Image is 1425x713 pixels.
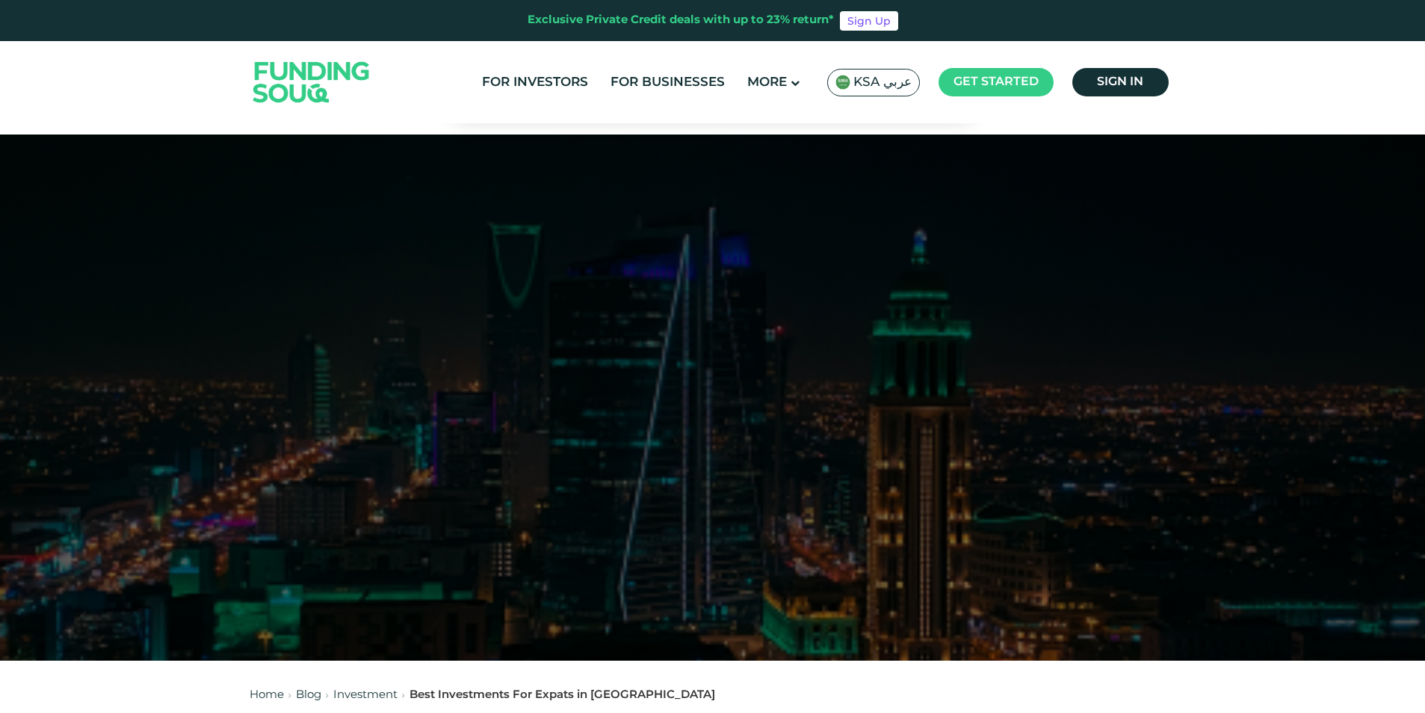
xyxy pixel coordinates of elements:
span: More [747,76,787,89]
div: Best Investments For Expats in [GEOGRAPHIC_DATA] [409,687,715,704]
img: SA Flag [835,75,850,90]
a: Sign in [1072,68,1169,96]
img: Logo [238,44,385,120]
a: For Businesses [607,70,729,95]
a: For Investors [478,70,592,95]
div: Exclusive Private Credit deals with up to 23% return* [528,12,834,29]
a: Home [250,690,284,700]
span: Get started [953,76,1039,87]
a: Sign Up [840,11,898,31]
a: Blog [296,690,321,700]
span: KSA عربي [853,74,912,91]
span: Sign in [1097,76,1143,87]
a: Investment [333,690,398,700]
